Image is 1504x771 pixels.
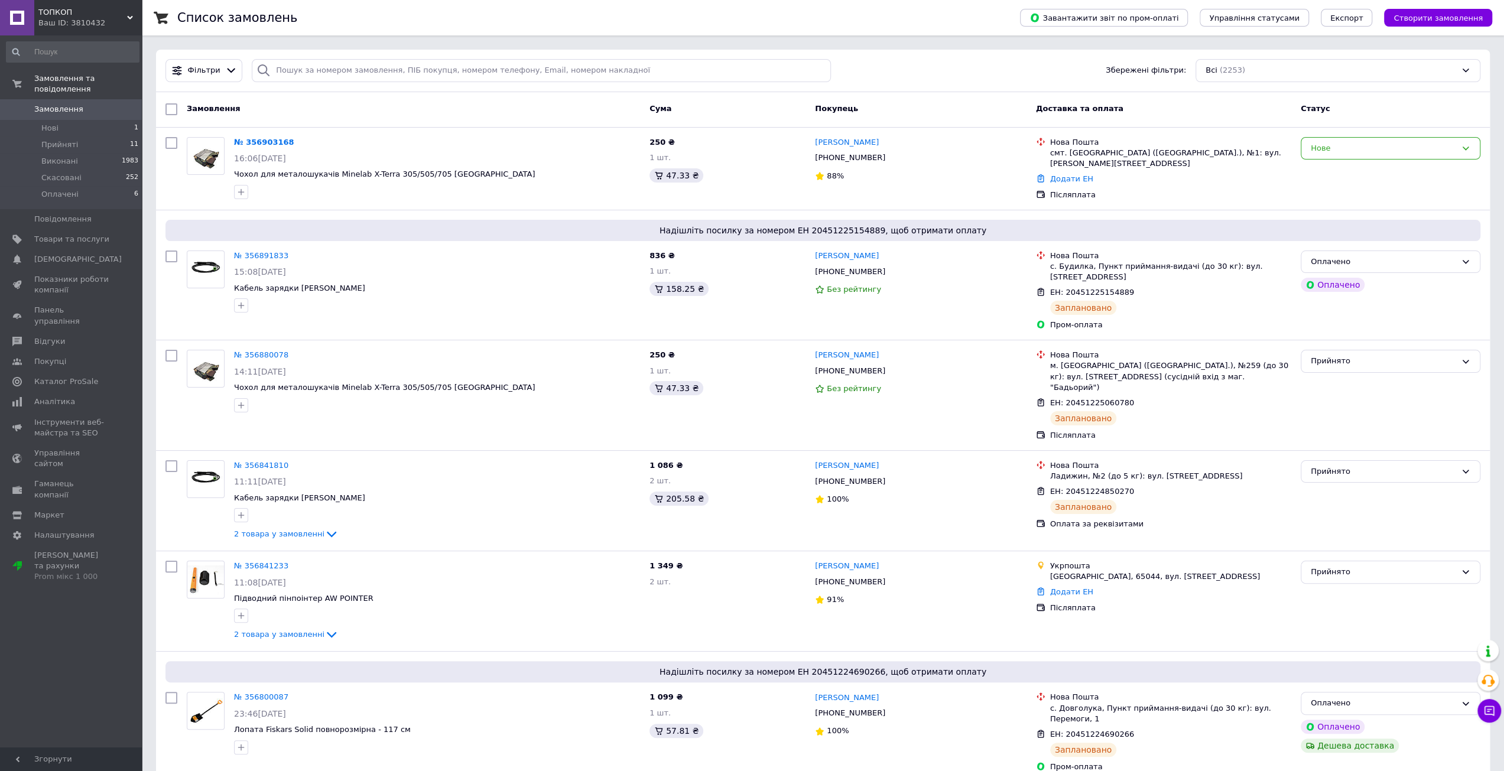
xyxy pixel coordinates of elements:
a: № 356800087 [234,692,288,701]
span: Нові [41,123,59,134]
div: Оплата за реквізитами [1050,519,1291,529]
div: Прийнято [1311,466,1456,478]
div: Ваш ID: 3810432 [38,18,142,28]
span: 11 [130,139,138,150]
a: [PERSON_NAME] [815,251,879,262]
div: смт. [GEOGRAPHIC_DATA] ([GEOGRAPHIC_DATA].), №1: вул. [PERSON_NAME][STREET_ADDRESS] [1050,148,1291,169]
input: Пошук [6,41,139,63]
div: Ладижин, №2 (до 5 кг): вул. [STREET_ADDRESS] [1050,471,1291,482]
a: [PERSON_NAME] [815,137,879,148]
div: Пром-оплата [1050,320,1291,330]
div: Дешева доставка [1301,739,1399,753]
span: 1 086 ₴ [649,461,683,470]
a: Чохол для металошукачів Minelab X-Terra 305/505/705 [GEOGRAPHIC_DATA] [234,170,535,178]
span: Замовлення [34,104,83,115]
div: Післяплата [1050,190,1291,200]
span: 14:11[DATE] [234,367,286,376]
span: 2 шт. [649,476,671,485]
div: Прийнято [1311,355,1456,367]
div: Оплачено [1311,256,1456,268]
div: Заплановано [1050,500,1117,514]
div: Prom мікс 1 000 [34,571,109,582]
span: Інструменти веб-майстра та SEO [34,417,109,438]
span: Доставка та оплата [1036,104,1123,113]
div: Заплановано [1050,743,1117,757]
div: с. Будилка, Пункт приймання-видачі (до 30 кг): вул. [STREET_ADDRESS] [1050,261,1291,282]
a: № 356841233 [234,561,288,570]
span: Маркет [34,510,64,520]
span: Фільтри [188,65,220,76]
span: 6 [134,189,138,200]
span: Оплачені [41,189,79,200]
span: Показники роботи компанії [34,274,109,295]
span: 1 шт. [649,266,671,275]
span: 1983 [122,156,138,167]
span: Управління статусами [1209,14,1300,22]
a: Фото товару [187,692,225,730]
span: 2 шт. [649,577,671,586]
a: № 356880078 [234,350,288,359]
span: Повідомлення [34,214,92,225]
span: (2253) [1220,66,1245,74]
span: 250 ₴ [649,138,675,147]
a: [PERSON_NAME] [815,561,879,572]
span: Надішліть посилку за номером ЕН 20451224690266, щоб отримати оплату [170,666,1476,678]
span: 2 товара у замовленні [234,529,324,538]
div: Нова Пошта [1050,350,1291,360]
div: Післяплата [1050,603,1291,613]
div: Післяплата [1050,430,1291,441]
img: Фото товару [187,355,224,383]
button: Управління статусами [1200,9,1309,27]
span: 100% [827,495,849,503]
button: Завантажити звіт по пром-оплаті [1020,9,1188,27]
span: 15:08[DATE] [234,267,286,276]
a: Підводний пінпоінтер AW POINTER [234,594,373,603]
div: [GEOGRAPHIC_DATA], 65044, вул. [STREET_ADDRESS] [1050,571,1291,582]
span: ЕН: 20451225154889 [1050,288,1134,297]
a: 2 товара у замовленні [234,529,339,538]
div: 57.81 ₴ [649,724,703,738]
span: Надішліть посилку за номером ЕН 20451225154889, щоб отримати оплату [170,225,1476,236]
span: Налаштування [34,530,95,541]
a: [PERSON_NAME] [815,692,879,704]
div: 47.33 ₴ [649,168,703,183]
span: 1 349 ₴ [649,561,683,570]
span: Замовлення та повідомлення [34,73,142,95]
div: Нова Пошта [1050,460,1291,471]
button: Створити замовлення [1384,9,1492,27]
span: Управління сайтом [34,448,109,469]
a: Кабель зарядки [PERSON_NAME] [234,284,365,292]
div: Заплановано [1050,411,1117,425]
span: Без рейтингу [827,285,881,294]
a: Чохол для металошукачів Minelab X-Terra 305/505/705 [GEOGRAPHIC_DATA] [234,383,535,392]
span: ЕН: 20451224690266 [1050,730,1134,739]
a: № 356903168 [234,138,294,147]
span: 1 шт. [649,708,671,717]
a: Лопата Fiskars Solid повнорозмірна - 117 см [234,725,411,734]
a: Кабель зарядки [PERSON_NAME] [234,493,365,502]
a: № 356841810 [234,461,288,470]
div: Нова Пошта [1050,692,1291,702]
span: 23:46[DATE] [234,709,286,718]
span: Відгуки [34,336,65,347]
div: [PHONE_NUMBER] [813,705,888,721]
div: [PHONE_NUMBER] [813,264,888,279]
span: Покупець [815,104,858,113]
div: м. [GEOGRAPHIC_DATA] ([GEOGRAPHIC_DATA].), №259 (до 30 кг): вул. [STREET_ADDRESS] (сусідній вхід ... [1050,360,1291,393]
div: Прийнято [1311,566,1456,578]
span: Збережені фільтри: [1106,65,1186,76]
span: 11:08[DATE] [234,578,286,587]
div: Укрпошта [1050,561,1291,571]
span: Панель управління [34,305,109,326]
img: Фото товару [187,698,224,724]
a: № 356891833 [234,251,288,260]
span: 1 шт. [649,153,671,162]
span: Виконані [41,156,78,167]
button: Чат з покупцем [1477,699,1501,723]
span: 2 товара у замовленні [234,630,324,639]
span: Завантажити звіт по пром-оплаті [1029,12,1178,23]
span: Без рейтингу [827,384,881,393]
